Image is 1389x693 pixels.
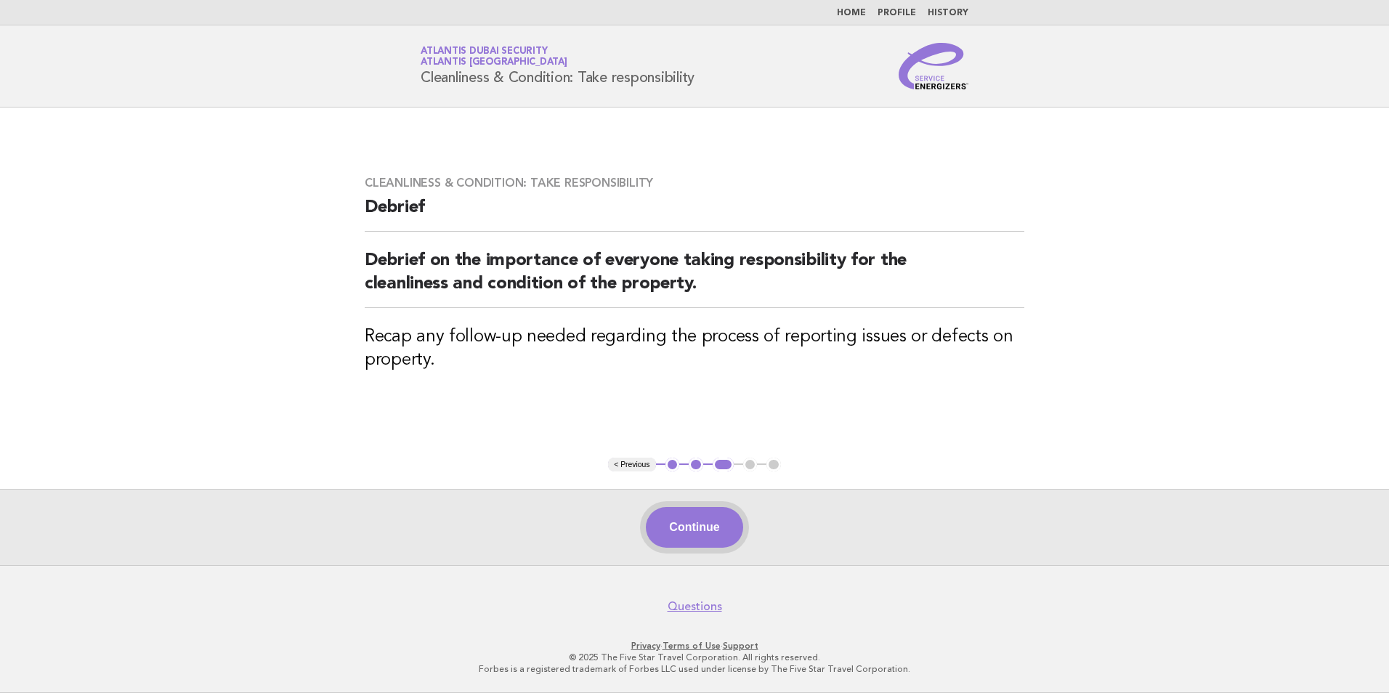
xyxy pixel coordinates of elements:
[837,9,866,17] a: Home
[421,58,567,68] span: Atlantis [GEOGRAPHIC_DATA]
[646,507,742,548] button: Continue
[365,249,1024,308] h2: Debrief on the importance of everyone taking responsibility for the cleanliness and condition of ...
[713,458,734,472] button: 3
[663,641,721,651] a: Terms of Use
[421,47,694,85] h1: Cleanliness & Condition: Take responsibility
[689,458,703,472] button: 2
[668,599,722,614] a: Questions
[608,458,655,472] button: < Previous
[631,641,660,651] a: Privacy
[899,43,968,89] img: Service Energizers
[365,196,1024,232] h2: Debrief
[665,458,680,472] button: 1
[723,641,758,651] a: Support
[928,9,968,17] a: History
[365,176,1024,190] h3: Cleanliness & Condition: Take responsibility
[421,46,567,67] a: Atlantis Dubai SecurityAtlantis [GEOGRAPHIC_DATA]
[250,652,1139,663] p: © 2025 The Five Star Travel Corporation. All rights reserved.
[878,9,916,17] a: Profile
[250,640,1139,652] p: · ·
[365,325,1024,372] h3: Recap any follow-up needed regarding the process of reporting issues or defects on property.
[250,663,1139,675] p: Forbes is a registered trademark of Forbes LLC used under license by The Five Star Travel Corpora...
